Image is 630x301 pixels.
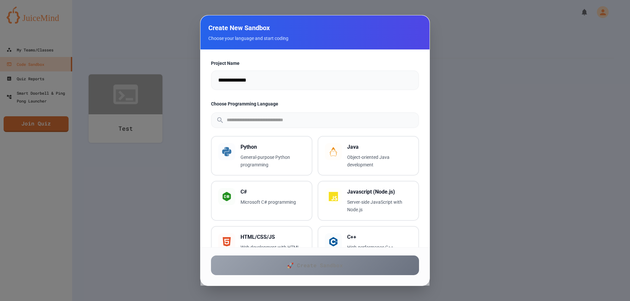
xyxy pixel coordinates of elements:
[287,261,343,269] span: 🚀 Create Sandbox
[241,143,305,151] h3: Python
[241,244,305,259] p: Web development with HTML, CSS & JavaScript
[241,198,305,206] p: Microsoft C# programming
[241,154,305,169] p: General-purpose Python programming
[347,154,412,169] p: Object-oriented Java development
[208,35,422,42] p: Choose your language and start coding
[241,188,305,196] h3: C#
[211,60,419,66] label: Project Name
[211,101,419,107] label: Choose Programming Language
[347,244,412,259] p: High-performance C++ programming
[347,188,412,196] h3: Javascript (Node.js)
[347,143,412,151] h3: Java
[347,198,412,214] p: Server-side JavaScript with Node.js
[347,233,412,241] h3: C++
[241,233,305,241] h3: HTML/CSS/JS
[208,23,422,32] h2: Create New Sandbox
